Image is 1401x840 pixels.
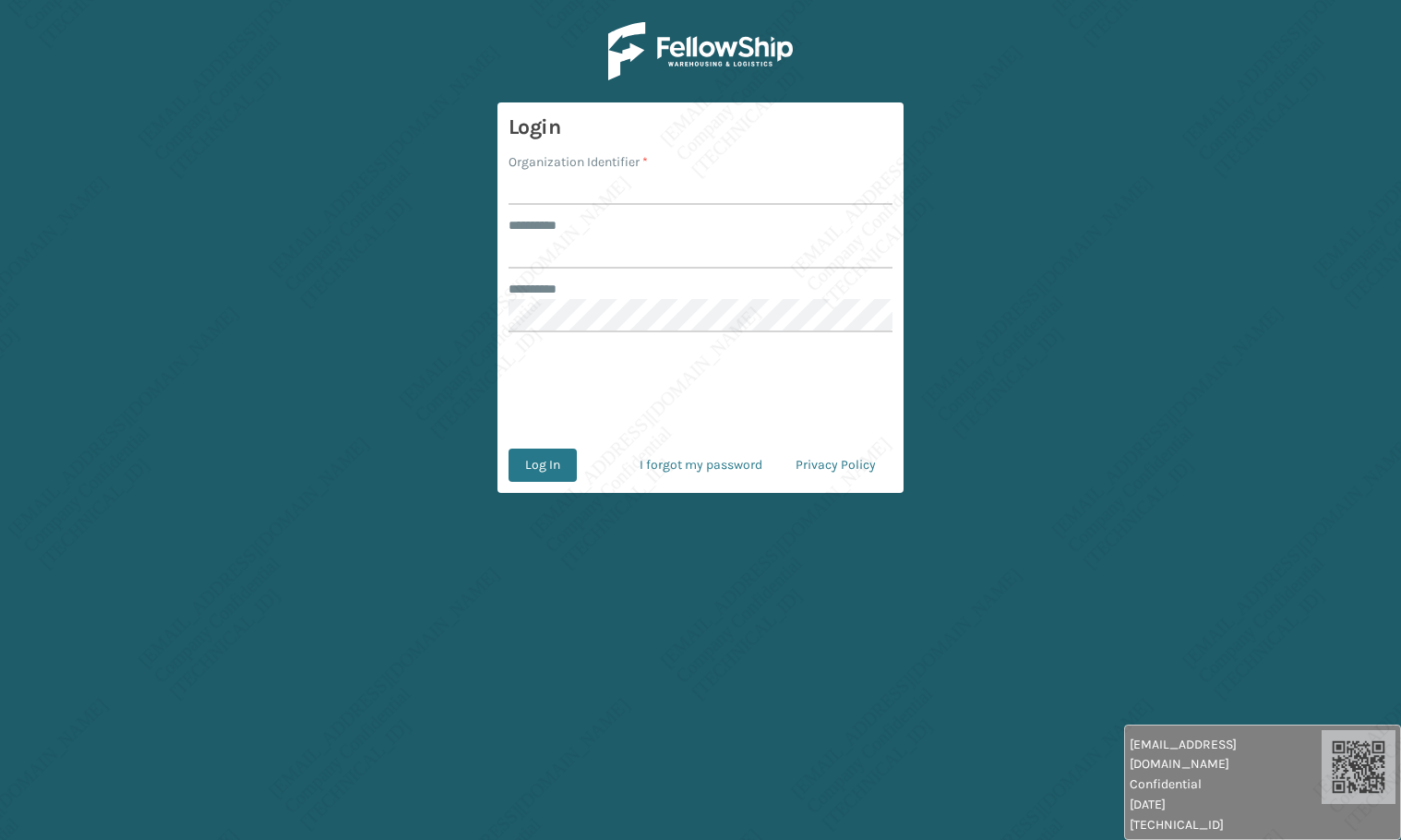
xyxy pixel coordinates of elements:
[509,114,892,141] h3: Login
[509,152,648,172] label: Organization Identifier
[779,449,892,482] a: Privacy Policy
[608,22,793,80] img: Logo
[560,354,841,426] iframe: reCAPTCHA
[623,449,779,482] a: I forgot my password
[1130,795,1322,814] span: [DATE]
[509,449,577,482] button: Log In
[1130,774,1322,794] span: Confidential
[1130,815,1322,834] span: [TECHNICAL_ID]
[1130,735,1322,774] span: [EMAIL_ADDRESS][DOMAIN_NAME]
